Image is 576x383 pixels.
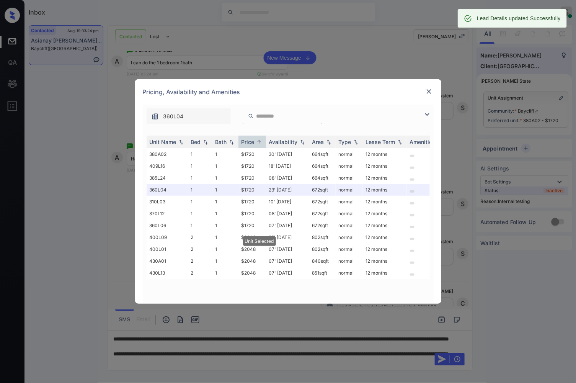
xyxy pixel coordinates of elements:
[309,184,336,196] td: 672 sqft
[238,267,266,279] td: $2048
[266,243,309,255] td: 07' [DATE]
[336,267,363,279] td: normal
[147,184,188,196] td: 360L04
[238,196,266,208] td: $1720
[266,148,309,160] td: 30' [DATE]
[147,196,188,208] td: 310L03
[312,139,324,145] div: Area
[191,139,201,145] div: Bed
[269,139,298,145] div: Availability
[238,243,266,255] td: $2048
[188,255,212,267] td: 2
[266,267,309,279] td: 07' [DATE]
[228,139,235,145] img: sorting
[363,172,407,184] td: 12 months
[212,267,238,279] td: 1
[212,196,238,208] td: 1
[188,208,212,219] td: 1
[336,184,363,196] td: normal
[363,196,407,208] td: 12 months
[212,208,238,219] td: 1
[363,267,407,279] td: 12 months
[266,219,309,231] td: 07' [DATE]
[212,219,238,231] td: 1
[238,219,266,231] td: $1720
[188,160,212,172] td: 1
[135,79,441,105] div: Pricing, Availability and Amenities
[309,231,336,243] td: 802 sqft
[188,243,212,255] td: 2
[363,148,407,160] td: 12 months
[299,139,306,145] img: sorting
[238,231,266,243] td: $2048
[266,172,309,184] td: 08' [DATE]
[163,112,184,121] span: 360L04
[363,243,407,255] td: 12 months
[363,208,407,219] td: 12 months
[212,231,238,243] td: 1
[336,196,363,208] td: normal
[238,172,266,184] td: $1720
[336,231,363,243] td: normal
[238,255,266,267] td: $2048
[266,208,309,219] td: 08' [DATE]
[147,255,188,267] td: 430A01
[255,139,263,145] img: sorting
[363,160,407,172] td: 12 months
[150,139,176,145] div: Unit Name
[363,184,407,196] td: 12 months
[266,196,309,208] td: 10' [DATE]
[212,172,238,184] td: 1
[309,243,336,255] td: 802 sqft
[336,208,363,219] td: normal
[352,139,360,145] img: sorting
[336,160,363,172] td: normal
[147,148,188,160] td: 380A02
[177,139,185,145] img: sorting
[266,231,309,243] td: 29' [DATE]
[410,139,436,145] div: Amenities
[336,219,363,231] td: normal
[309,148,336,160] td: 664 sqft
[266,184,309,196] td: 23' [DATE]
[188,184,212,196] td: 1
[188,172,212,184] td: 1
[309,160,336,172] td: 664 sqft
[147,219,188,231] td: 360L06
[309,208,336,219] td: 672 sqft
[241,139,255,145] div: Price
[325,139,333,145] img: sorting
[188,231,212,243] td: 2
[336,243,363,255] td: normal
[202,139,209,145] img: sorting
[366,139,395,145] div: Lease Term
[363,255,407,267] td: 12 months
[151,113,159,120] img: icon-zuma
[336,255,363,267] td: normal
[266,160,309,172] td: 18' [DATE]
[309,219,336,231] td: 672 sqft
[266,255,309,267] td: 07' [DATE]
[188,196,212,208] td: 1
[238,184,266,196] td: $1720
[212,160,238,172] td: 1
[363,219,407,231] td: 12 months
[147,172,188,184] td: 385L24
[336,148,363,160] td: normal
[339,139,351,145] div: Type
[188,267,212,279] td: 2
[238,148,266,160] td: $1720
[477,11,561,25] div: Lead Details updated Successfully
[147,243,188,255] td: 400L01
[147,231,188,243] td: 400L09
[238,208,266,219] td: $1720
[215,139,227,145] div: Bath
[212,148,238,160] td: 1
[423,110,432,119] img: icon-zuma
[147,267,188,279] td: 430L13
[147,208,188,219] td: 370L12
[309,267,336,279] td: 851 sqft
[363,231,407,243] td: 12 months
[309,172,336,184] td: 664 sqft
[309,255,336,267] td: 840 sqft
